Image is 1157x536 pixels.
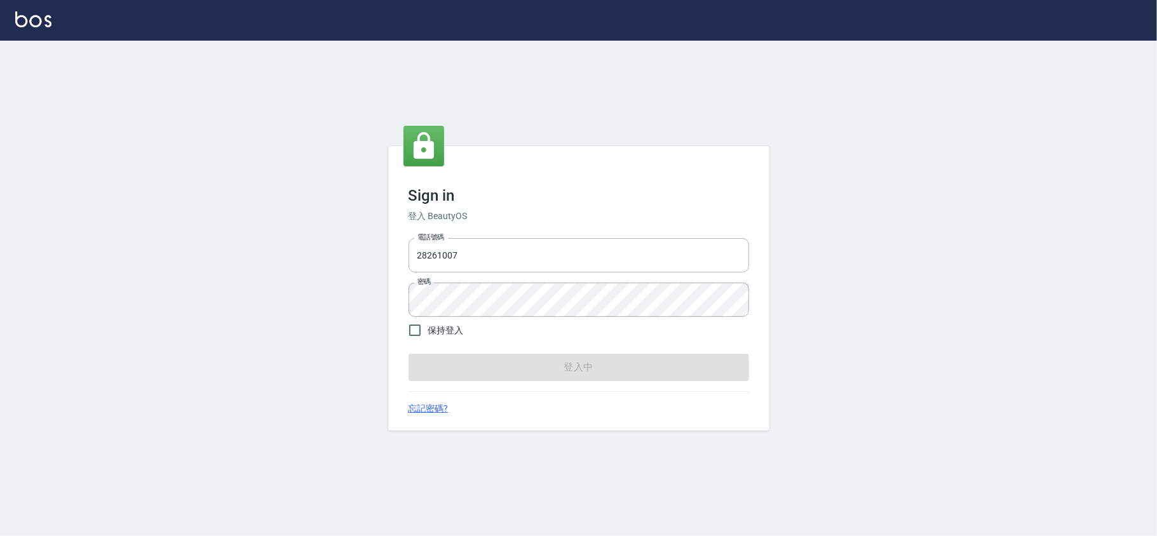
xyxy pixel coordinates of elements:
h3: Sign in [409,187,749,204]
label: 密碼 [417,277,431,286]
img: Logo [15,11,51,27]
h6: 登入 BeautyOS [409,210,749,223]
span: 保持登入 [428,324,464,337]
a: 忘記密碼? [409,402,449,415]
label: 電話號碼 [417,232,444,242]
